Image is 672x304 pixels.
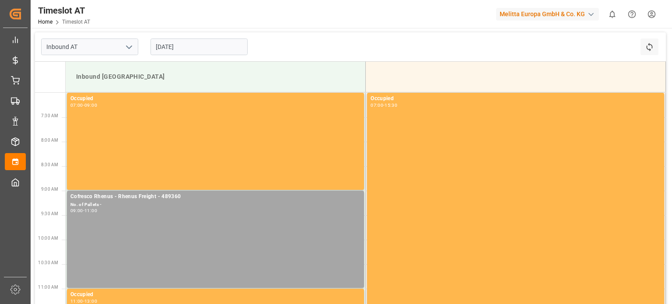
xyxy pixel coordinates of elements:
[38,19,52,25] a: Home
[41,38,138,55] input: Type to search/select
[38,285,58,290] span: 11:00 AM
[371,94,661,103] div: Occupied
[383,103,385,107] div: -
[70,94,360,103] div: Occupied
[41,187,58,192] span: 9:00 AM
[622,4,642,24] button: Help Center
[38,4,90,17] div: Timeslot AT
[150,38,248,55] input: DD-MM-YYYY
[70,290,360,299] div: Occupied
[73,69,358,85] div: Inbound [GEOGRAPHIC_DATA]
[84,209,97,213] div: 11:00
[41,211,58,216] span: 9:30 AM
[83,209,84,213] div: -
[385,103,397,107] div: 15:30
[70,209,83,213] div: 09:00
[84,299,97,303] div: 13:00
[70,103,83,107] div: 07:00
[371,103,383,107] div: 07:00
[38,260,58,265] span: 10:30 AM
[41,113,58,118] span: 7:30 AM
[496,6,602,22] button: Melitta Europa GmbH & Co. KG
[602,4,622,24] button: show 0 new notifications
[84,103,97,107] div: 09:00
[122,40,135,54] button: open menu
[41,138,58,143] span: 8:00 AM
[496,8,599,21] div: Melitta Europa GmbH & Co. KG
[41,162,58,167] span: 8:30 AM
[83,103,84,107] div: -
[38,236,58,241] span: 10:00 AM
[83,299,84,303] div: -
[70,192,360,201] div: Cofresco Rhenus - Rhenus Freight - 489360
[70,299,83,303] div: 11:00
[70,201,360,209] div: No. of Pallets -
